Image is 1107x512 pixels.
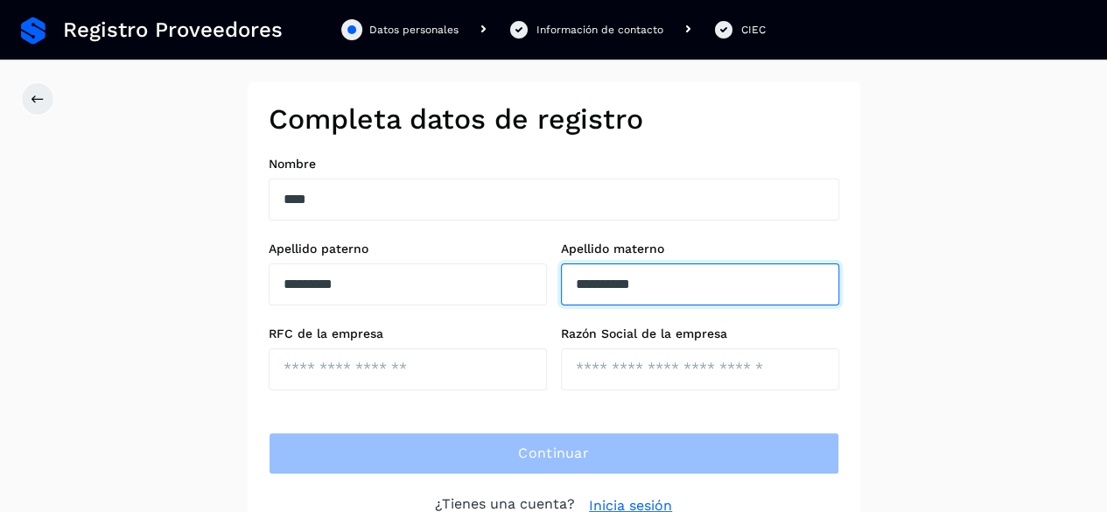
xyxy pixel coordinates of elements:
div: Datos personales [369,22,459,38]
label: Razón Social de la empresa [561,326,839,341]
div: Información de contacto [536,22,663,38]
h2: Completa datos de registro [269,102,839,136]
label: RFC de la empresa [269,326,547,341]
button: Continuar [269,432,839,474]
div: CIEC [741,22,766,38]
span: Continuar [518,444,589,463]
label: Nombre [269,157,839,172]
span: Registro Proveedores [63,18,283,43]
label: Apellido paterno [269,242,547,256]
label: Apellido materno [561,242,839,256]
